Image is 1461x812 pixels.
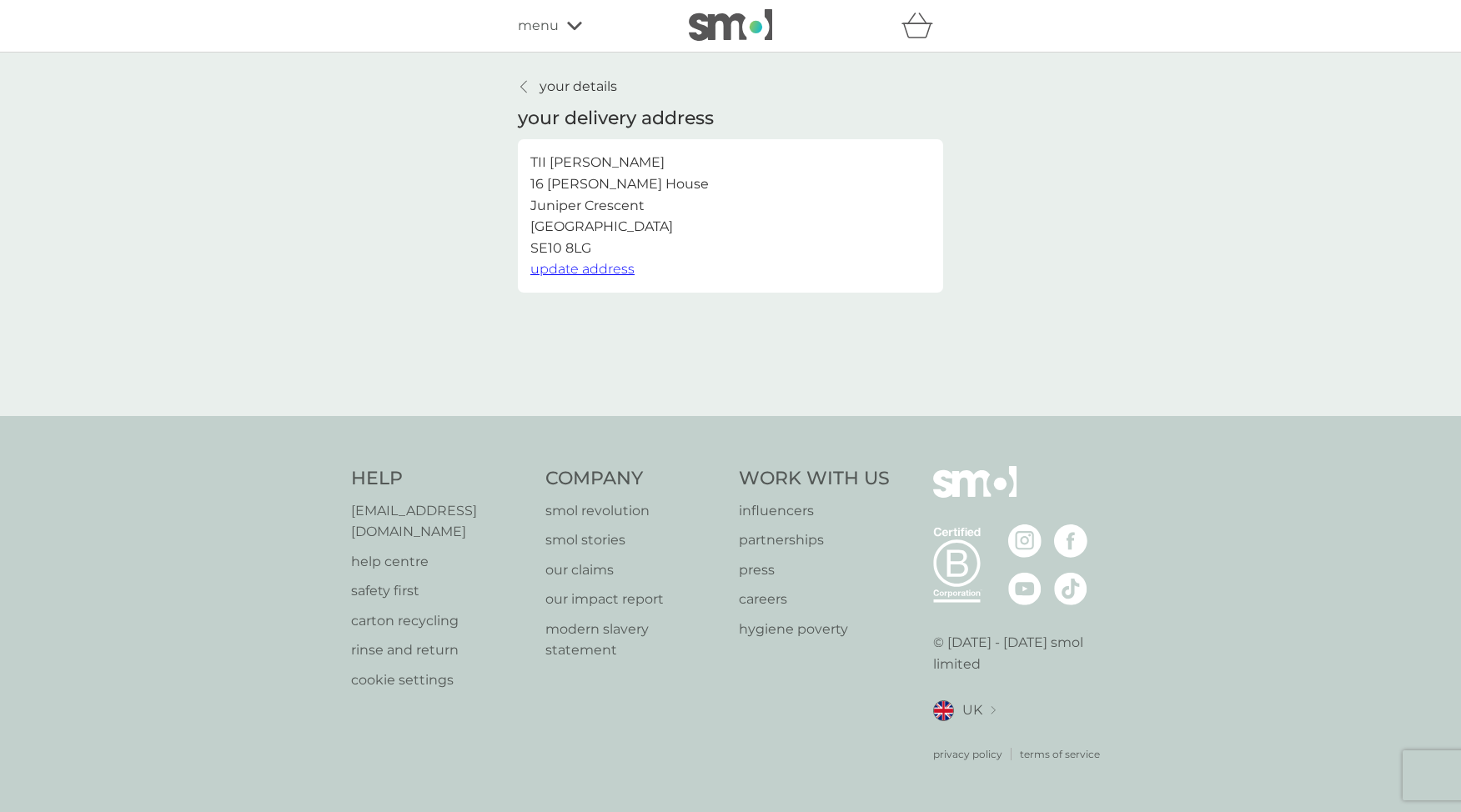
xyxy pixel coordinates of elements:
[739,529,890,551] a: partnerships
[1008,524,1042,558] img: visit the smol Instagram page
[351,580,529,602] a: safety first
[545,500,723,522] a: smol revolution
[351,466,529,492] h4: Help
[739,500,890,522] a: influencers
[540,76,617,98] p: your details
[1054,572,1087,605] img: visit the smol Tiktok page
[933,632,1111,674] p: © [DATE] - [DATE] smol limited
[739,466,890,492] h4: Work With Us
[739,559,890,581] a: press
[530,258,635,280] button: update address
[518,76,617,98] a: your details
[1008,572,1042,605] img: visit the smol Youtube page
[933,466,1017,523] img: smol
[351,551,529,573] a: help centre
[351,639,529,661] a: rinse and return
[545,589,723,610] a: our impact report
[518,106,714,132] h1: your delivery address
[933,700,954,721] img: UK flag
[351,500,529,543] a: [EMAIL_ADDRESS][DOMAIN_NAME]
[739,589,890,610] a: careers
[518,15,559,37] span: menu
[901,9,943,43] div: basket
[351,610,529,632] a: carton recycling
[545,466,723,492] h4: Company
[1020,746,1100,762] a: terms of service
[1054,524,1087,558] img: visit the smol Facebook page
[545,559,723,581] a: our claims
[991,706,996,715] img: select a new location
[739,619,890,640] a: hygiene poverty
[530,261,635,277] span: update address
[530,152,709,258] p: TII [PERSON_NAME] 16 [PERSON_NAME] House Juniper Crescent [GEOGRAPHIC_DATA] SE10 8LG
[962,699,982,721] span: UK
[689,9,772,41] img: smol
[545,619,723,661] a: modern slavery statement
[933,746,1002,762] a: privacy policy
[545,529,723,551] a: smol stories
[351,669,529,691] a: cookie settings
